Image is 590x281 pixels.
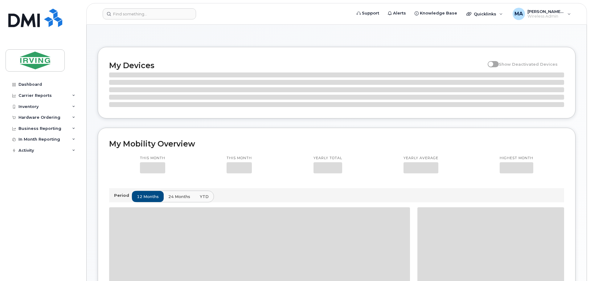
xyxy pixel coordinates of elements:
[499,62,558,67] span: Show Deactivated Devices
[114,192,132,198] p: Period
[313,156,342,161] p: Yearly total
[500,156,533,161] p: Highest month
[109,61,485,70] h2: My Devices
[227,156,252,161] p: This month
[200,194,209,200] span: YTD
[168,194,190,200] span: 24 months
[109,139,564,148] h2: My Mobility Overview
[140,156,165,161] p: This month
[488,58,493,63] input: Show Deactivated Devices
[404,156,438,161] p: Yearly average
